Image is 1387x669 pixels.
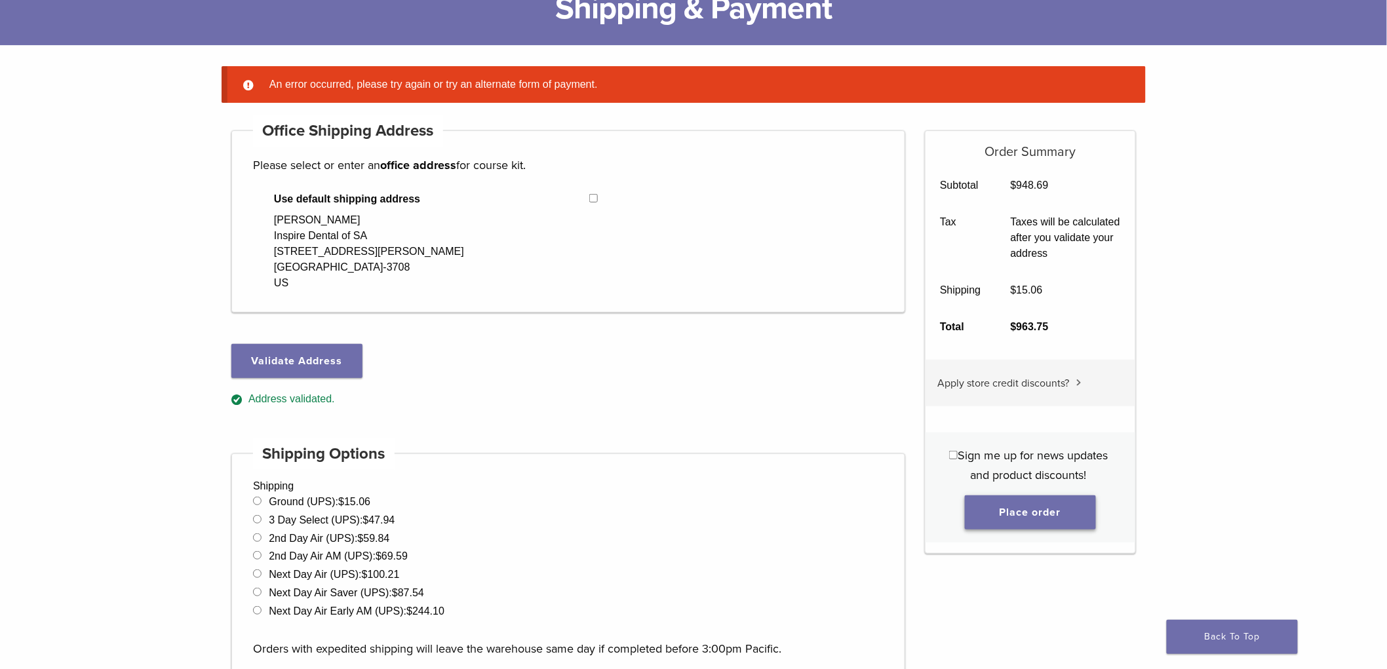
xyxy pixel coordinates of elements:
span: $ [406,605,412,617]
span: $ [376,550,381,562]
label: 2nd Day Air (UPS): [269,533,389,544]
th: Subtotal [926,167,996,204]
span: $ [1011,180,1017,191]
h4: Office Shipping Address [253,115,443,147]
label: Ground (UPS): [269,496,370,507]
p: Orders with expedited shipping will leave the warehouse same day if completed before 3:00pm Pacific. [253,619,884,659]
bdi: 100.21 [362,569,400,580]
button: Place order [965,495,1096,529]
span: $ [358,533,364,544]
bdi: 948.69 [1011,180,1049,191]
span: $ [338,496,344,507]
a: Back To Top [1167,620,1298,654]
label: Next Day Air (UPS): [269,569,399,580]
th: Total [926,309,996,345]
div: Address validated. [231,391,905,408]
span: Apply store credit discounts? [938,377,1070,390]
span: $ [392,587,398,598]
span: Use default shipping address [274,191,589,207]
bdi: 87.54 [392,587,424,598]
bdi: 15.06 [1011,284,1043,296]
strong: office address [380,158,456,172]
span: $ [363,514,369,526]
label: Next Day Air Saver (UPS): [269,587,424,598]
bdi: 244.10 [406,605,444,617]
bdi: 59.84 [358,533,390,544]
input: Sign me up for news updates and product discounts! [949,451,958,459]
span: $ [1011,284,1017,296]
span: Sign me up for news updates and product discounts! [958,448,1108,482]
h5: Order Summary [926,131,1136,160]
label: 3 Day Select (UPS): [269,514,395,526]
bdi: 963.75 [1011,321,1049,332]
td: Taxes will be calculated after you validate your address [996,204,1135,272]
h4: Shipping Options [253,438,395,470]
bdi: 15.06 [338,496,370,507]
span: $ [1011,321,1017,332]
bdi: 47.94 [363,514,395,526]
label: 2nd Day Air AM (UPS): [269,550,408,562]
p: Please select or enter an for course kit. [253,155,884,175]
img: caret.svg [1076,379,1082,386]
th: Shipping [926,272,996,309]
button: Validate Address [231,344,362,378]
th: Tax [926,204,996,272]
bdi: 69.59 [376,550,408,562]
div: [PERSON_NAME] Inspire Dental of SA [STREET_ADDRESS][PERSON_NAME] [GEOGRAPHIC_DATA]-3708 US [274,212,464,291]
label: Next Day Air Early AM (UPS): [269,605,444,617]
li: An error occurred, please try again or try an alternate form of payment. [264,77,1125,92]
span: $ [362,569,368,580]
